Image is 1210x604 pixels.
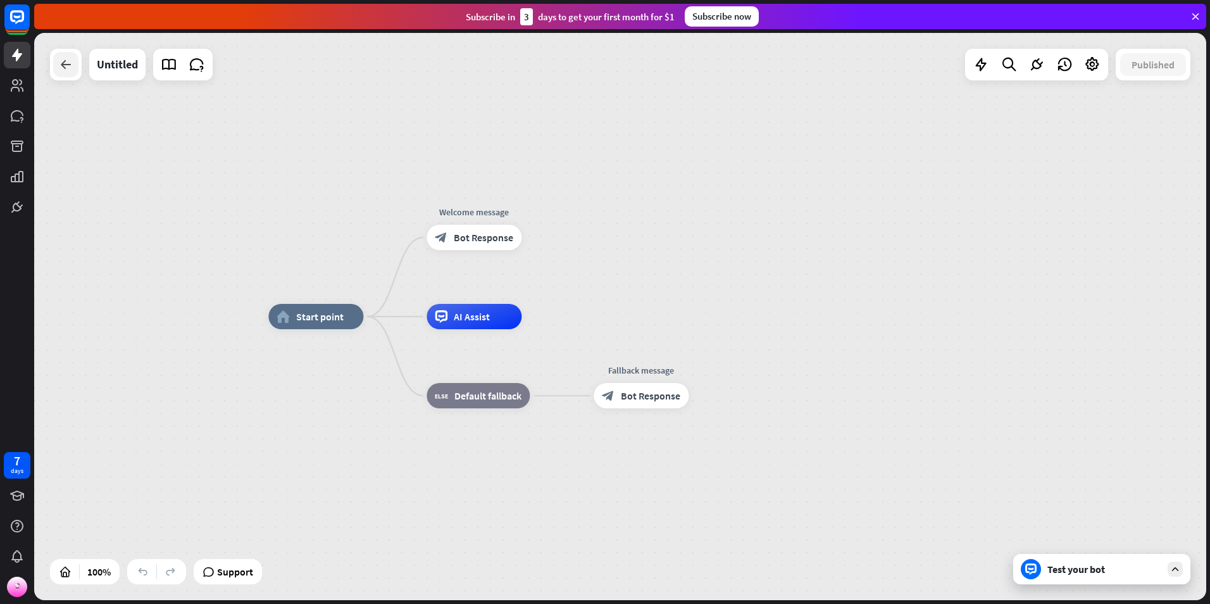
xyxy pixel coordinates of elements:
div: Subscribe now [685,6,759,27]
div: 3 [520,8,533,25]
span: Default fallback [454,389,521,402]
div: Untitled [97,49,138,80]
div: 100% [84,562,115,582]
button: Open LiveChat chat widget [10,5,48,43]
span: Support [217,562,253,582]
div: days [11,467,23,475]
span: Start point [296,310,344,323]
i: block_bot_response [602,389,614,402]
i: block_fallback [435,389,448,402]
div: Subscribe in days to get your first month for $1 [466,8,675,25]
span: AI Assist [454,310,490,323]
button: Published [1120,53,1186,76]
span: Bot Response [621,389,680,402]
div: Test your bot [1047,563,1161,576]
div: Fallback message [584,364,698,377]
div: Welcome message [417,206,531,218]
span: Bot Response [454,231,513,244]
i: block_bot_response [435,231,447,244]
div: 7 [14,455,20,467]
a: 7 days [4,452,30,479]
i: home_2 [277,310,290,323]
